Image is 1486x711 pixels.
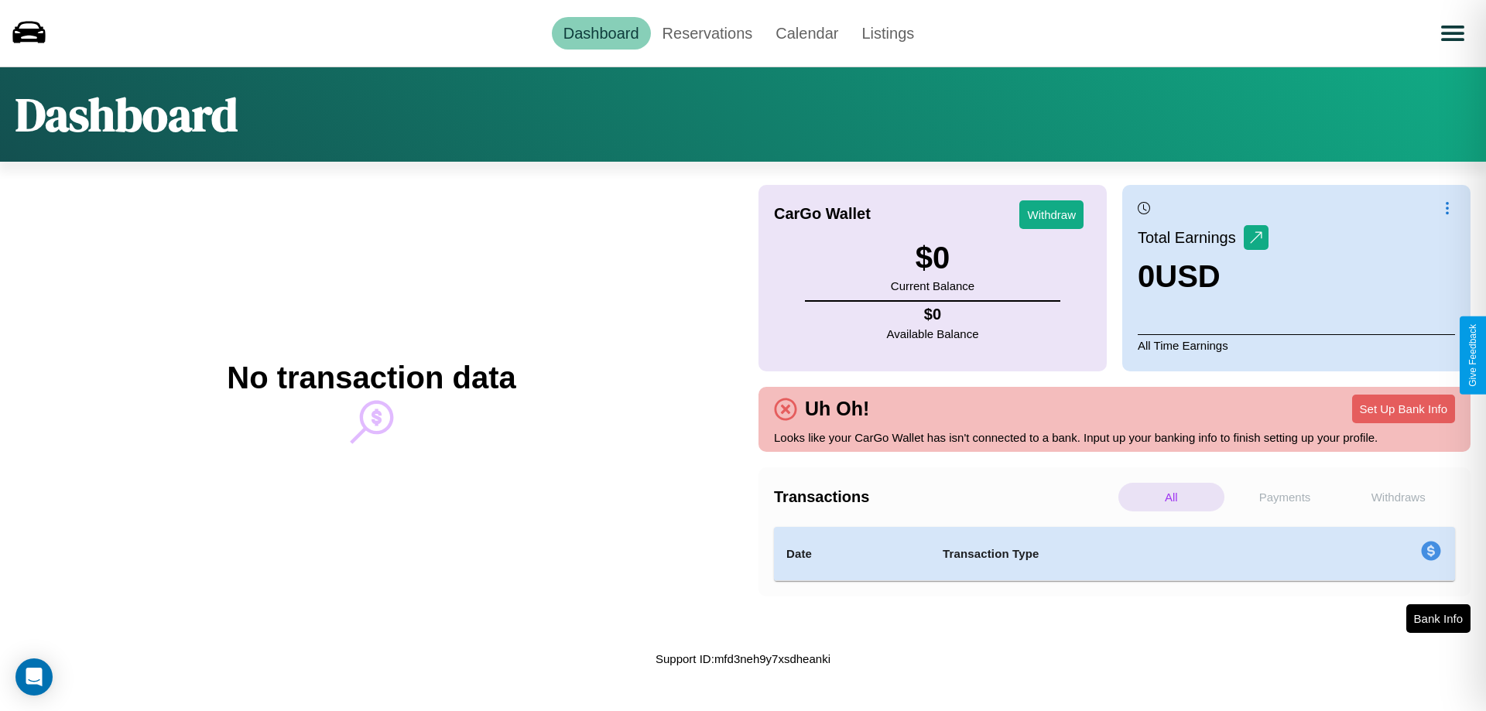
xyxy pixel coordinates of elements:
h2: No transaction data [227,361,515,395]
h4: Date [786,545,918,563]
h3: 0 USD [1138,259,1269,294]
a: Reservations [651,17,765,50]
button: Set Up Bank Info [1352,395,1455,423]
table: simple table [774,527,1455,581]
div: Open Intercom Messenger [15,658,53,696]
p: Support ID: mfd3neh9y7xsdheanki [656,648,830,669]
p: Available Balance [887,323,979,344]
p: All Time Earnings [1138,334,1455,356]
a: Listings [850,17,926,50]
h1: Dashboard [15,83,238,146]
h4: CarGo Wallet [774,205,871,223]
p: Withdraws [1345,483,1451,511]
p: Looks like your CarGo Wallet has isn't connected to a bank. Input up your banking info to finish ... [774,427,1455,448]
p: All [1118,483,1224,511]
button: Bank Info [1406,604,1471,633]
p: Total Earnings [1138,224,1244,251]
h4: Transactions [774,488,1114,506]
h4: Uh Oh! [797,398,877,420]
p: Current Balance [891,275,974,296]
p: Payments [1232,483,1338,511]
button: Withdraw [1019,200,1084,229]
a: Dashboard [552,17,651,50]
a: Calendar [764,17,850,50]
h3: $ 0 [891,241,974,275]
h4: $ 0 [887,306,979,323]
button: Open menu [1431,12,1474,55]
h4: Transaction Type [943,545,1294,563]
div: Give Feedback [1467,324,1478,387]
